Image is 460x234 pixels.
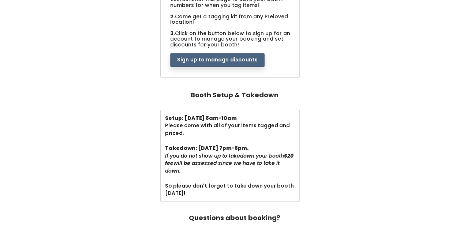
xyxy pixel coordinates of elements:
b: $20 fee [165,152,293,167]
b: Takedown: [DATE] 7pm-8pm. [165,144,248,152]
span: Click on the button below to sign up for an account to manage your booking and set discounts for ... [170,30,290,48]
button: Sign up to manage discounts [170,53,265,67]
i: If you do not show up to takedown your booth will be assessed since we have to take it down. [165,152,293,174]
a: Sign up to manage discounts [170,56,265,63]
span: Come get a tagging kit from any Preloved location! [170,13,288,26]
h4: Booth Setup & Takedown [191,88,278,102]
h4: Questions about booking? [189,211,280,225]
b: Setup: [DATE] 8am-10am [165,114,237,122]
div: Please come with all of your items tagged and priced. So please don't forget to take down your bo... [165,114,295,197]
